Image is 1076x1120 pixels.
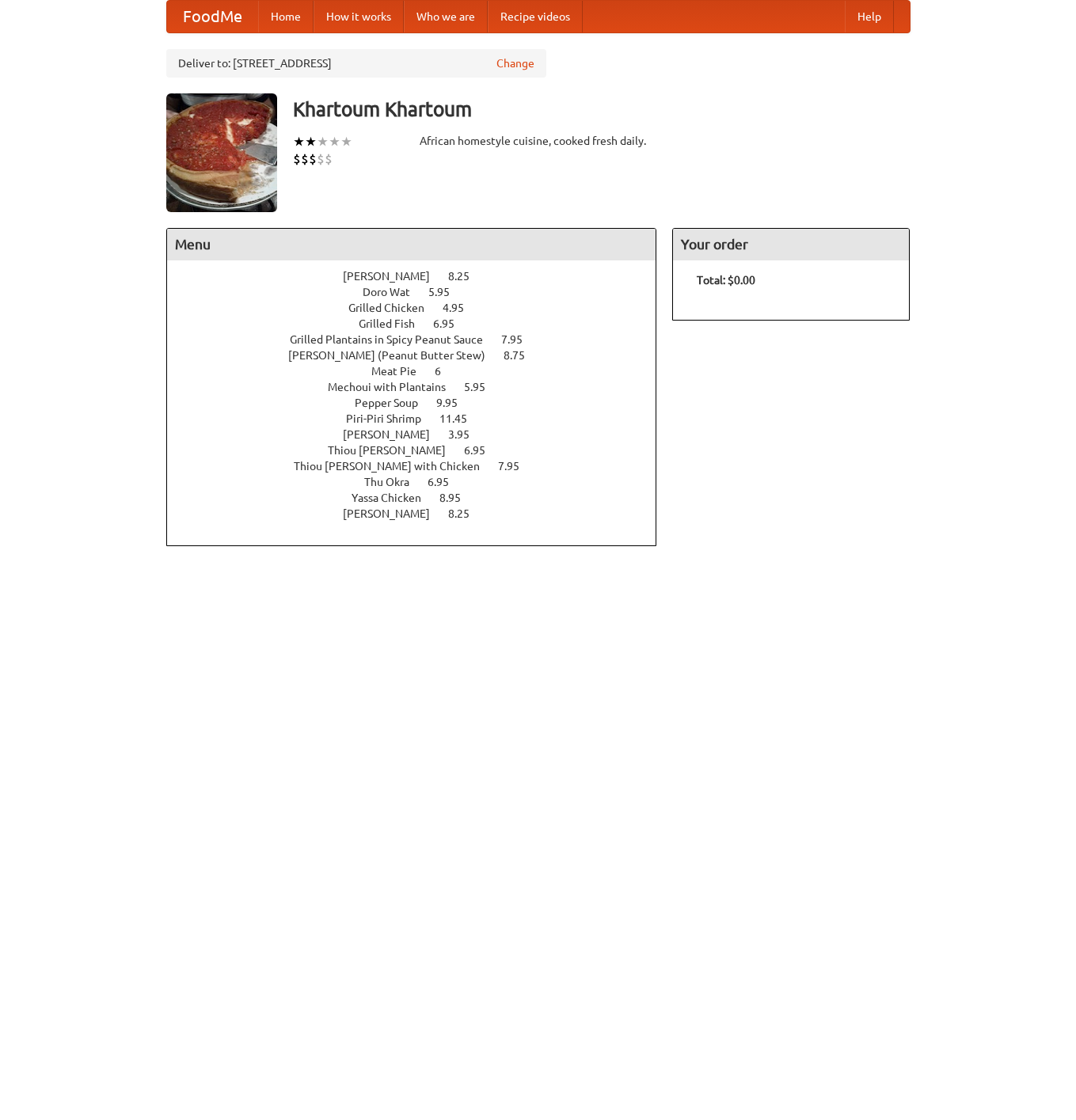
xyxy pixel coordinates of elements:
span: 7.95 [501,333,538,346]
a: Change [496,55,534,71]
li: $ [317,150,325,168]
span: 5.95 [428,286,466,298]
li: ★ [329,133,340,150]
a: Doro Wat 5.95 [363,286,479,298]
a: [PERSON_NAME] (Peanut Butter Stew) 8.75 [288,349,554,362]
span: 6 [435,365,457,378]
a: [PERSON_NAME] 3.95 [343,428,499,441]
span: 4.95 [443,302,480,314]
a: Thiou [PERSON_NAME] with Chicken 7.95 [294,460,549,473]
a: Mechoui with Plantains 5.95 [328,381,515,393]
span: [PERSON_NAME] [343,270,446,283]
a: Thu Okra 6.95 [364,476,478,488]
span: 9.95 [436,397,473,409]
h3: Khartoum Khartoum [293,93,911,125]
li: $ [325,150,333,168]
span: 3.95 [448,428,485,441]
li: $ [301,150,309,168]
span: Thiou [PERSON_NAME] [328,444,462,457]
li: ★ [340,133,352,150]
div: Deliver to: [STREET_ADDRESS] [166,49,546,78]
div: African homestyle cuisine, cooked fresh daily. [420,133,657,149]
a: Home [258,1,314,32]
a: [PERSON_NAME] 8.25 [343,270,499,283]
a: Grilled Fish 6.95 [359,317,484,330]
a: Help [845,1,894,32]
span: 8.25 [448,270,485,283]
a: Meat Pie 6 [371,365,470,378]
a: Grilled Plantains in Spicy Peanut Sauce 7.95 [290,333,552,346]
span: Grilled Fish [359,317,431,330]
span: Piri-Piri Shrimp [346,412,437,425]
span: [PERSON_NAME] [343,507,446,520]
a: How it works [314,1,404,32]
span: 6.95 [433,317,470,330]
span: [PERSON_NAME] (Peanut Butter Stew) [288,349,501,362]
span: 6.95 [464,444,501,457]
span: 11.45 [439,412,483,425]
a: FoodMe [167,1,258,32]
span: Grilled Chicken [348,302,440,314]
span: 7.95 [498,460,535,473]
b: Total: $0.00 [697,274,755,287]
span: 8.95 [439,492,477,504]
h4: Menu [167,229,656,260]
a: Recipe videos [488,1,583,32]
a: Pepper Soup 9.95 [355,397,487,409]
span: [PERSON_NAME] [343,428,446,441]
li: $ [293,150,301,168]
a: [PERSON_NAME] 8.25 [343,507,499,520]
img: angular.jpg [166,93,277,212]
span: Mechoui with Plantains [328,381,462,393]
li: ★ [305,133,317,150]
span: Thiou [PERSON_NAME] with Chicken [294,460,496,473]
span: Pepper Soup [355,397,434,409]
span: Yassa Chicken [352,492,437,504]
a: Piri-Piri Shrimp 11.45 [346,412,496,425]
span: 5.95 [464,381,501,393]
span: 6.95 [428,476,465,488]
span: Thu Okra [364,476,425,488]
h4: Your order [673,229,909,260]
span: Doro Wat [363,286,426,298]
span: 8.25 [448,507,485,520]
li: ★ [317,133,329,150]
a: Grilled Chicken 4.95 [348,302,493,314]
a: Yassa Chicken 8.95 [352,492,490,504]
li: $ [309,150,317,168]
span: Grilled Plantains in Spicy Peanut Sauce [290,333,499,346]
span: 8.75 [504,349,541,362]
a: Who we are [404,1,488,32]
a: Thiou [PERSON_NAME] 6.95 [328,444,515,457]
span: Meat Pie [371,365,432,378]
li: ★ [293,133,305,150]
